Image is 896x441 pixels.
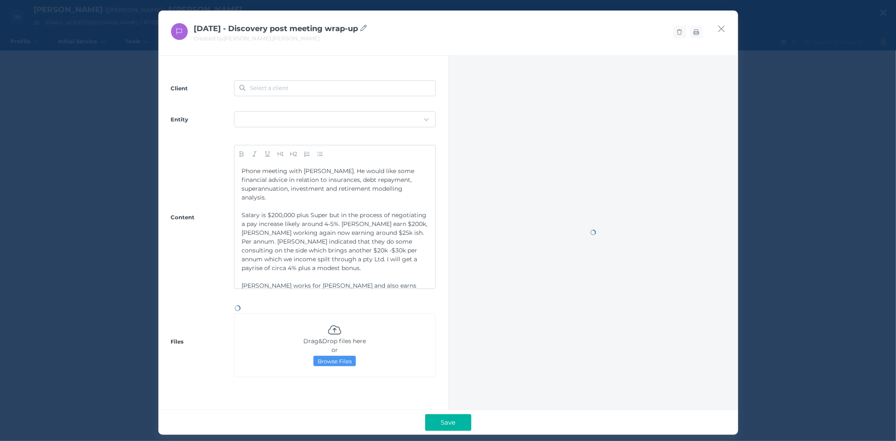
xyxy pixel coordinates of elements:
button: Close [717,23,725,34]
span: Phone meeting with [PERSON_NAME]. He would like some financial advice in relation to insurances, ... [242,167,416,201]
span: [DATE] - Discovery post meeting wrap-up [194,24,367,33]
span: Created by [PERSON_NAME] [PERSON_NAME] [194,35,320,42]
label: Files [171,338,234,345]
label: Content [171,214,234,220]
span: Salary is $200,000 plus Super but in the process of negotiating a pay increase likely around 4-5%... [242,211,429,272]
span: or [331,346,338,354]
div: : [448,55,738,409]
span: Drag&Drop files here [303,337,366,345]
span: Select a client [250,84,289,91]
a: Print note [690,26,703,38]
label: Client [171,85,234,92]
span: Browse Files [314,358,355,365]
button: Browse Files [313,356,355,366]
span: [PERSON_NAME] works for [PERSON_NAME] and also earns some consulting income (helping me with writ... [242,282,427,360]
label: Entity [171,116,234,123]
